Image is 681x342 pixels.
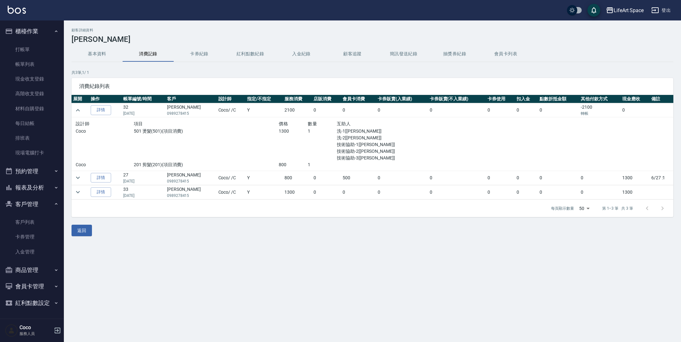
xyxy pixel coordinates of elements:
td: 0 [579,185,620,199]
th: 扣入金 [515,95,538,103]
button: 登出 [649,4,673,16]
a: 每日結帳 [3,116,61,131]
td: 0 [312,185,341,199]
p: 0989278415 [167,178,215,184]
td: 0 [428,103,486,117]
th: 展開 [72,95,89,103]
td: [PERSON_NAME] [165,103,217,117]
td: 0 [312,171,341,185]
p: 共 3 筆, 1 / 1 [72,70,673,75]
p: 1300 [279,128,308,135]
button: 預約管理 [3,163,61,180]
p: [DATE] [123,193,163,198]
a: 詳情 [91,105,111,115]
button: 簡訊發送紀錄 [378,46,429,62]
span: 消費紀錄列表 [79,83,666,89]
td: 6/27 :1 [650,171,673,185]
button: 紅利點數紀錄 [225,46,276,62]
td: 0 [579,171,620,185]
td: 0 [538,185,579,199]
p: 技術協助-1[[PERSON_NAME]] [337,141,424,148]
td: 32 [122,103,165,117]
a: 詳情 [91,173,111,183]
td: 800 [283,171,312,185]
button: 紅利點數設定 [3,295,61,311]
p: 第 1–3 筆 共 3 筆 [602,206,633,211]
th: 店販消費 [312,95,341,103]
span: 價格 [279,121,288,126]
a: 詳情 [91,187,111,197]
td: 1300 [283,185,312,199]
td: 0 [515,185,538,199]
h2: 顧客詳細資料 [72,28,673,32]
img: Logo [8,6,26,14]
td: 0 [486,171,515,185]
button: 基本資料 [72,46,123,62]
th: 備註 [650,95,673,103]
a: 排班表 [3,131,61,145]
td: 0 [486,185,515,199]
p: 技術協助-2[[PERSON_NAME]] [337,148,424,155]
p: 1 [308,128,337,135]
td: 0 [376,103,428,117]
p: 201 剪髮(201)(項目消費) [134,161,279,168]
td: 0 [515,171,538,185]
td: 0 [621,103,650,117]
th: 卡券販賣(入業績) [376,95,428,103]
td: Y [246,171,283,185]
td: 2100 [283,103,312,117]
td: Y [246,185,283,199]
td: 0 [486,103,515,117]
th: 現金應收 [621,95,650,103]
span: 項目 [134,121,143,126]
td: 0 [428,171,486,185]
button: expand row [73,173,83,183]
td: Coco / /C [217,185,246,199]
td: 1300 [621,185,650,199]
p: 洗-2[[PERSON_NAME]] [337,135,424,141]
td: 0 [428,185,486,199]
p: 洗-1[[PERSON_NAME]] [337,128,424,135]
td: 0 [341,103,376,117]
td: Coco / /C [217,103,246,117]
a: 現場電腦打卡 [3,145,61,160]
p: Coco [76,161,134,168]
a: 打帳單 [3,42,61,57]
td: [PERSON_NAME] [165,171,217,185]
th: 點數折抵金額 [538,95,579,103]
p: 0989278415 [167,111,215,116]
button: 會員卡管理 [3,278,61,295]
span: 互助人 [337,121,351,126]
button: 返回 [72,225,92,237]
button: LifeArt Space [603,4,646,17]
p: 技術協助-3[[PERSON_NAME]] [337,155,424,161]
button: 客戶管理 [3,196,61,213]
p: 800 [279,161,308,168]
th: 服務消費 [283,95,312,103]
p: [DATE] [123,178,163,184]
td: -2100 [579,103,620,117]
th: 設計師 [217,95,246,103]
td: 500 [341,171,376,185]
h3: [PERSON_NAME] [72,35,673,44]
th: 其他付款方式 [579,95,620,103]
a: 現金收支登錄 [3,72,61,86]
button: 會員卡列表 [480,46,531,62]
button: 卡券紀錄 [174,46,225,62]
span: 設計師 [76,121,89,126]
td: 27 [122,171,165,185]
p: 0989278415 [167,193,215,198]
button: 抽獎券紀錄 [429,46,480,62]
a: 高階收支登錄 [3,86,61,101]
button: expand row [73,105,83,115]
img: Person [5,324,18,337]
td: Coco / /C [217,171,246,185]
button: 商品管理 [3,262,61,278]
p: Coco [76,128,134,135]
td: 0 [376,171,428,185]
th: 卡券使用 [486,95,515,103]
td: 0 [376,185,428,199]
a: 入金管理 [3,245,61,259]
th: 客戶 [165,95,217,103]
th: 帳單編號/時間 [122,95,165,103]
